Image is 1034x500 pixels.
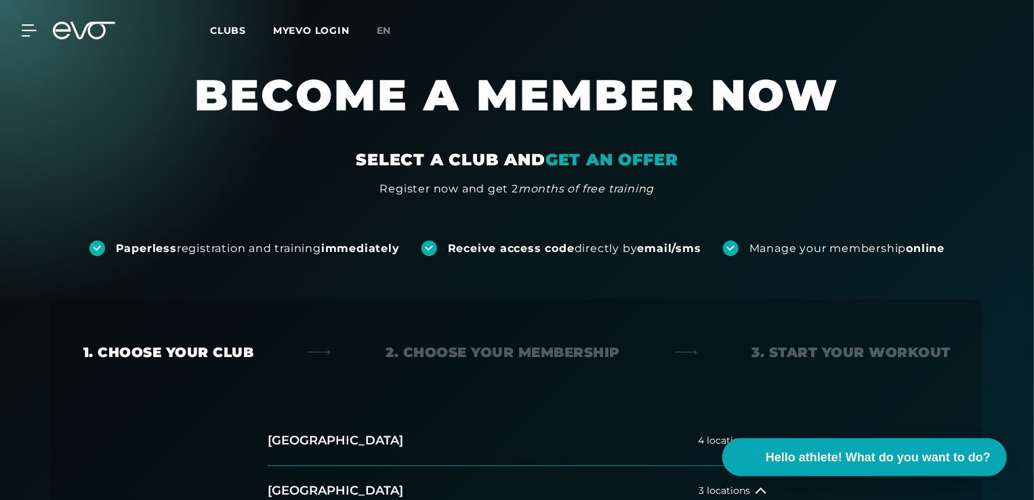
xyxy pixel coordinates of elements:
[752,343,951,362] div: 3. Start your workout
[448,242,575,255] strong: Receive access code
[321,242,400,255] strong: immediately
[448,241,701,256] div: directly by
[110,68,924,149] h1: BECOME A MEMBER NOW
[268,432,403,449] h2: [GEOGRAPHIC_DATA]
[116,241,400,256] div: registration and training
[698,436,750,446] span: 4 locations
[268,416,766,466] button: [GEOGRAPHIC_DATA]4 locations
[83,343,254,362] div: 1. Choose your club
[377,23,408,39] a: En
[766,449,991,467] span: Hello athlete! What do you want to do?
[116,242,177,255] strong: Paperless
[722,438,1007,476] button: Hello athlete! What do you want to do?
[377,24,392,37] span: En
[699,486,750,496] span: 3 locations
[356,149,678,171] div: SELECT A CLUB AND
[379,181,654,197] div: Register now and get 2
[210,24,273,37] a: Clubs
[907,242,945,255] strong: online
[749,241,945,256] div: Manage your membership
[386,343,620,362] div: 2. Choose your membership
[545,150,678,169] em: GET AN OFFER
[518,182,654,195] em: months of free training
[273,24,350,37] a: MYEVO LOGIN
[210,24,246,37] span: Clubs
[268,482,403,499] h2: [GEOGRAPHIC_DATA]
[638,242,701,255] strong: email/sms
